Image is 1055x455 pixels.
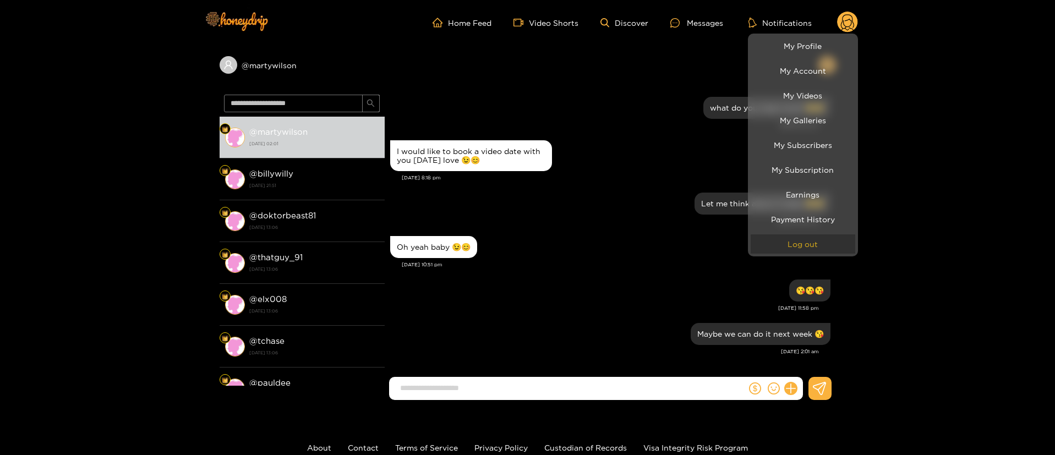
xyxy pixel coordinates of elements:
[751,160,855,179] a: My Subscription
[751,86,855,105] a: My Videos
[751,135,855,155] a: My Subscribers
[751,36,855,56] a: My Profile
[751,234,855,254] button: Log out
[751,185,855,204] a: Earnings
[751,210,855,229] a: Payment History
[751,111,855,130] a: My Galleries
[751,61,855,80] a: My Account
